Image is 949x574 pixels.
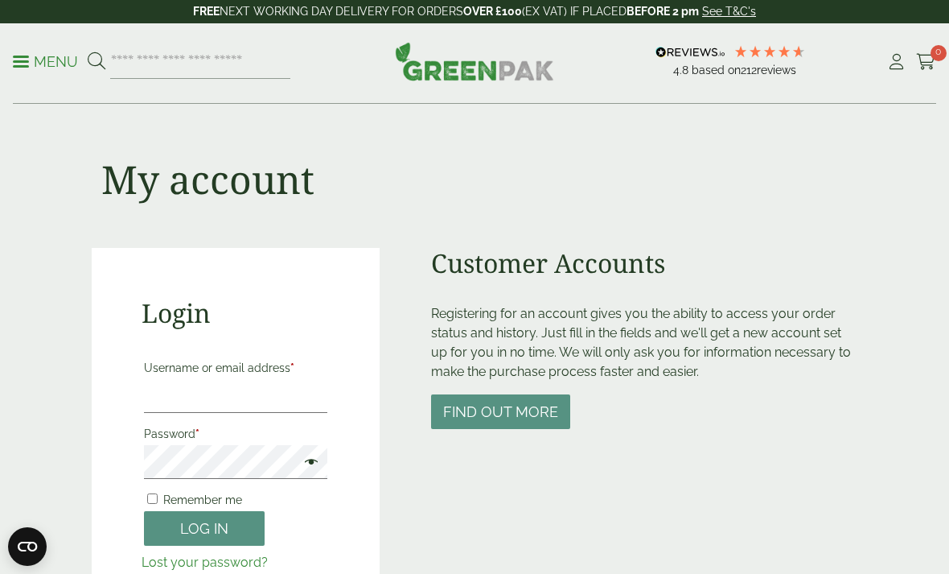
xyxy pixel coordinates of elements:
[627,5,699,18] strong: BEFORE 2 pm
[193,5,220,18] strong: FREE
[142,555,268,570] a: Lost your password?
[692,64,741,76] span: Based on
[144,511,265,546] button: Log in
[431,248,857,279] h2: Customer Accounts
[431,394,570,429] button: Find out more
[147,493,158,504] input: Remember me
[757,64,796,76] span: reviews
[655,47,725,58] img: REVIEWS.io
[142,298,330,328] h2: Login
[144,357,327,379] label: Username or email address
[13,52,78,68] a: Menu
[101,156,314,203] h1: My account
[463,5,522,18] strong: OVER £100
[13,52,78,72] p: Menu
[916,54,936,70] i: Cart
[163,493,242,506] span: Remember me
[144,423,327,445] label: Password
[702,5,756,18] a: See T&C's
[916,50,936,74] a: 0
[8,527,47,566] button: Open CMP widget
[886,54,906,70] i: My Account
[741,64,757,76] span: 212
[395,42,554,81] img: GreenPak Supplies
[673,64,692,76] span: 4.8
[733,44,806,59] div: 4.79 Stars
[931,45,947,61] span: 0
[431,304,857,382] p: Registering for an account gives you the ability to access your order status and history. Just fi...
[431,405,570,420] a: Find out more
